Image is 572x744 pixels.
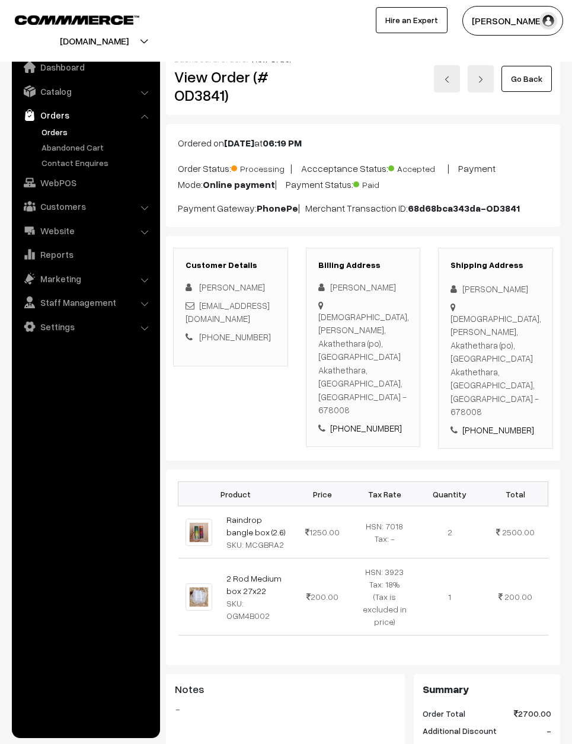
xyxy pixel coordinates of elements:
a: WebPOS [15,172,156,193]
a: [EMAIL_ADDRESS][DOMAIN_NAME] [186,300,270,324]
img: left-arrow.png [443,76,450,83]
a: 2 Rod Medium box 27x22 [226,573,282,596]
h3: Notes [175,683,396,696]
button: [PERSON_NAME] [462,6,563,36]
a: Raindrop bangle box (2.6) [226,515,286,537]
a: Marketing [15,268,156,289]
button: [DOMAIN_NAME] [18,26,170,56]
th: Quantity [417,482,482,506]
a: [PHONE_NUMBER] [330,423,402,433]
b: Online payment [203,178,275,190]
p: Payment Gateway: | Merchant Transaction ID: [178,201,548,215]
b: [DATE] [224,137,254,149]
img: COMMMERCE [15,15,139,24]
div: SKU: MCGBRA2 [226,538,286,551]
a: Contact Enquires [39,157,156,169]
div: [DEMOGRAPHIC_DATA], [PERSON_NAME], Akathethara (po),[GEOGRAPHIC_DATA] Akathethara, [GEOGRAPHIC_DA... [318,310,409,417]
p: Ordered on at [178,136,548,150]
a: Customers [15,196,156,217]
a: Go Back [501,66,552,92]
span: Accepted [388,159,448,175]
img: right-arrow.png [477,76,484,83]
span: Additional Discount [423,724,497,737]
th: Product [178,482,293,506]
th: Total [482,482,548,506]
div: [DEMOGRAPHIC_DATA], [PERSON_NAME], Akathethara (po),[GEOGRAPHIC_DATA] Akathethara, [GEOGRAPHIC_DA... [450,312,541,419]
div: [PERSON_NAME] [318,280,408,294]
span: 200.00 [306,592,338,602]
a: Staff Management [15,292,156,313]
div: [PERSON_NAME] [450,282,541,296]
b: 68d68bca343da-OD3841 [408,202,520,214]
blockquote: - [175,702,396,716]
h3: Customer Details [186,260,276,270]
span: - [547,724,551,737]
span: HSN: 3923 Tax: 18% (Tax is excluded in price) [363,567,407,627]
a: Website [15,220,156,241]
h3: Billing Address [318,260,408,270]
img: 2.6.jpg [186,519,212,545]
span: Order Total [423,707,465,720]
span: 200.00 [504,592,532,602]
a: Dashboard [15,56,156,78]
a: COMMMERCE [15,12,119,26]
span: 1 [448,592,451,602]
b: PhonePe [257,202,298,214]
a: Abandoned Cart [39,141,156,154]
h3: Shipping Address [450,260,541,270]
img: 03.jpg [186,583,212,610]
img: user [539,12,557,30]
div: SKU: OGM4B002 [226,597,286,622]
span: Paid [353,175,413,191]
span: 1250.00 [305,527,340,537]
span: 2 [448,527,452,537]
span: 2700.00 [514,707,551,720]
span: Processing [231,159,290,175]
b: 06:19 PM [263,137,302,149]
a: [PHONE_NUMBER] [462,424,534,435]
p: Order Status: | Accceptance Status: | Payment Mode: | Payment Status: [178,159,548,191]
a: Orders [39,126,156,138]
h3: Summary [423,683,551,696]
a: [PHONE_NUMBER] [199,331,271,342]
a: Settings [15,316,156,337]
a: Hire an Expert [376,7,448,33]
a: Catalog [15,81,156,102]
th: Tax Rate [352,482,417,506]
th: Price [293,482,352,506]
a: Orders [15,104,156,126]
span: 2500.00 [502,527,535,537]
a: Reports [15,244,156,265]
span: [PERSON_NAME] [199,282,265,292]
span: HSN: 7018 Tax: - [366,521,403,544]
h2: View Order (# OD3841) [174,68,288,104]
